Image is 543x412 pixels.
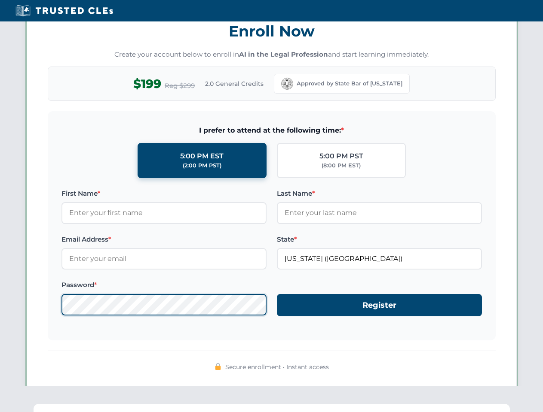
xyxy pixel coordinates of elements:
p: Create your account below to enroll in and start learning immediately. [48,50,496,60]
label: First Name [61,188,267,199]
span: $199 [133,74,161,94]
img: 🔒 [215,363,221,370]
span: Reg $299 [165,81,195,91]
input: Enter your last name [277,202,482,224]
input: Enter your email [61,248,267,270]
label: Last Name [277,188,482,199]
h3: Enroll Now [48,18,496,45]
span: Secure enrollment • Instant access [225,362,329,372]
span: Approved by State Bar of [US_STATE] [297,79,402,88]
span: I prefer to attend at the following time: [61,125,482,136]
img: Trusted CLEs [13,4,116,17]
input: Enter your first name [61,202,267,224]
div: 5:00 PM EST [180,151,224,162]
div: 5:00 PM PST [319,151,363,162]
img: California Bar [281,78,293,90]
div: (2:00 PM PST) [183,161,221,170]
label: State [277,234,482,245]
button: Register [277,294,482,317]
div: (8:00 PM EST) [322,161,361,170]
input: California (CA) [277,248,482,270]
span: 2.0 General Credits [205,79,264,88]
label: Email Address [61,234,267,245]
strong: AI in the Legal Profession [239,50,328,58]
label: Password [61,280,267,290]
